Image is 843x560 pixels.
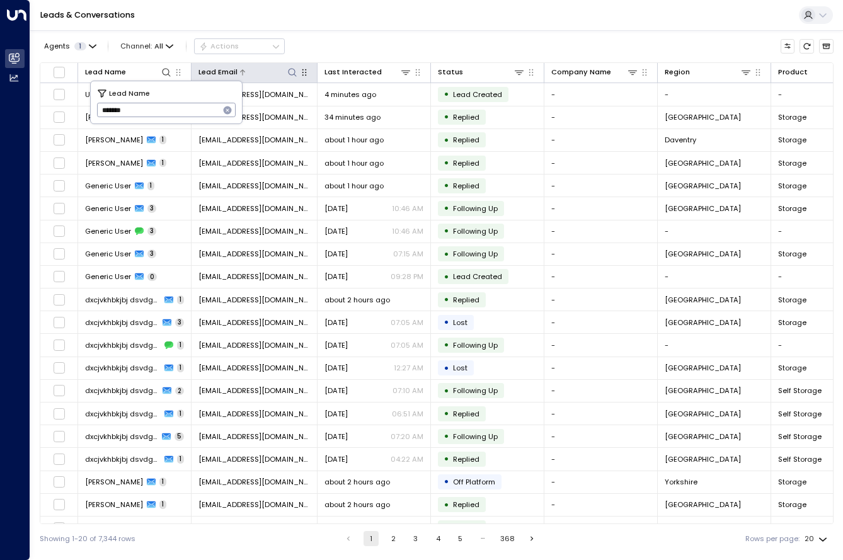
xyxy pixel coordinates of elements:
[198,295,310,305] span: dsaddsdhh@gmail.com
[198,317,310,328] span: dsaddsdhh@gmail.com
[453,477,495,487] span: Off Platform
[177,455,184,464] span: 1
[444,177,449,194] div: •
[453,454,479,464] span: Replied
[85,340,161,350] span: dxcjvkhbkjbj dsvdgsadd
[544,403,658,425] td: -
[324,409,348,419] span: May 28, 2025
[805,531,830,547] div: 20
[453,158,479,168] span: Replied
[198,477,310,487] span: byronhaselau@icloud.com
[53,316,66,329] span: Toggle select row
[544,425,658,447] td: -
[444,246,449,263] div: •
[40,9,135,20] a: Leads & Conversations
[198,271,310,282] span: genericuser1950@gmail.com
[778,523,806,533] span: Storage
[159,159,166,168] span: 1
[453,249,498,259] span: Following Up
[453,226,498,236] span: Following Up
[53,225,66,237] span: Toggle select row
[665,523,741,533] span: London
[453,431,498,442] span: Following Up
[453,135,479,145] span: Replied
[324,112,381,122] span: 34 minutes ago
[85,295,161,305] span: dxcjvkhbkjbj dsvdgsadd
[85,89,117,100] span: Unknown
[324,158,384,168] span: about 1 hour ago
[53,157,66,169] span: Toggle select row
[453,523,479,533] span: Replied
[198,500,310,510] span: zugajox@gmail.com
[778,181,806,191] span: Storage
[177,295,184,304] span: 1
[544,471,658,493] td: -
[544,289,658,311] td: -
[453,271,502,282] span: Lead Created
[544,494,658,516] td: -
[53,498,66,511] span: Toggle select row
[147,273,157,282] span: 0
[444,360,449,377] div: •
[324,454,348,464] span: May 13, 2025
[53,270,66,283] span: Toggle select row
[778,317,806,328] span: Storage
[198,431,310,442] span: dsaddsdhh@gmail.com
[778,295,806,305] span: Storage
[453,112,479,122] span: Replied
[40,534,135,544] div: Showing 1-20 of 7,344 rows
[665,66,752,78] div: Region
[819,39,834,54] button: Archived Leads
[85,363,161,373] span: dxcjvkhbkjbj dsvdgsadd
[147,227,156,236] span: 3
[444,450,449,467] div: •
[198,249,310,259] span: genericuser1950@gmail.com
[778,386,822,396] span: Self Storage
[800,39,814,54] span: Refresh
[85,135,143,145] span: Brian Dawson
[324,500,390,510] span: about 2 hours ago
[778,500,806,510] span: Storage
[665,317,741,328] span: Birmingham
[438,66,525,78] div: Status
[198,409,310,419] span: dsaddsdhh@gmail.com
[324,271,348,282] span: Jul 29, 2025
[53,476,66,488] span: Toggle select row
[44,43,70,50] span: Agents
[198,386,310,396] span: dsaddsdhh@gmail.com
[85,158,143,168] span: Jackie Eason
[778,135,806,145] span: Storage
[394,363,423,373] p: 12:27 AM
[364,531,379,546] button: page 1
[453,317,467,328] span: Lost
[544,311,658,333] td: -
[324,431,348,442] span: May 21, 2025
[324,66,382,78] div: Last Interacted
[658,334,771,356] td: -
[444,382,449,399] div: •
[665,158,741,168] span: Shropshire
[177,341,184,350] span: 1
[544,220,658,243] td: -
[198,523,310,533] span: zonudiq@gmail.com
[444,314,449,331] div: •
[778,66,808,78] div: Product
[85,477,143,487] span: Byron Haselau
[154,42,163,50] span: All
[159,500,166,509] span: 1
[665,66,690,78] div: Region
[53,362,66,374] span: Toggle select row
[778,203,806,214] span: Storage
[444,86,449,103] div: •
[544,380,658,402] td: -
[85,271,131,282] span: Generic User
[53,453,66,466] span: Toggle select row
[665,181,741,191] span: Birmingham
[544,357,658,379] td: -
[53,339,66,351] span: Toggle select row
[324,249,348,259] span: Aug 03, 2025
[324,66,411,78] div: Last Interacted
[778,454,822,464] span: Self Storage
[198,66,238,78] div: Lead Email
[453,295,479,305] span: Replied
